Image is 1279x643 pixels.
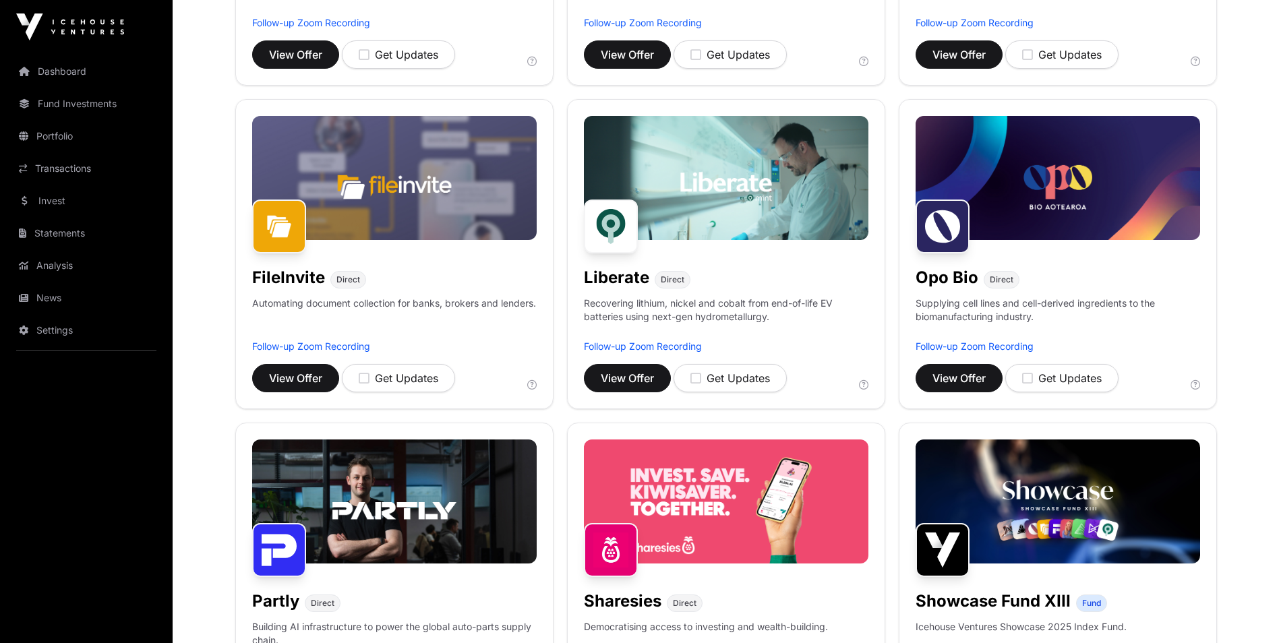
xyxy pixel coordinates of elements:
div: Get Updates [1022,47,1102,63]
p: Supplying cell lines and cell-derived ingredients to the biomanufacturing industry. [916,297,1200,324]
img: Liberate [584,200,638,253]
a: Dashboard [11,57,162,86]
iframe: Chat Widget [1212,578,1279,643]
p: Recovering lithium, nickel and cobalt from end-of-life EV batteries using next-gen hydrometallurgy. [584,297,868,340]
a: Invest [11,186,162,216]
h1: Opo Bio [916,267,978,288]
button: View Offer [916,40,1003,69]
a: Follow-up Zoom Recording [252,340,370,352]
span: View Offer [932,47,986,63]
img: FileInvite [252,200,306,253]
button: View Offer [584,40,671,69]
span: View Offer [601,47,654,63]
h1: Partly [252,590,299,612]
span: Direct [673,598,696,609]
a: Analysis [11,251,162,280]
img: Partly-Banner.jpg [252,439,537,563]
span: Direct [661,274,684,285]
img: Liberate-Banner.jpg [584,116,868,240]
a: Follow-up Zoom Recording [916,340,1034,352]
a: Fund Investments [11,89,162,119]
span: Fund [1082,598,1101,609]
div: Get Updates [690,370,770,386]
span: Direct [336,274,360,285]
div: Get Updates [359,370,438,386]
img: File-Invite-Banner.jpg [252,116,537,240]
button: Get Updates [342,364,455,392]
h1: Showcase Fund XIII [916,590,1071,612]
a: Follow-up Zoom Recording [916,17,1034,28]
a: Statements [11,218,162,248]
a: Follow-up Zoom Recording [584,17,702,28]
span: Direct [311,598,334,609]
img: Showcase Fund XIII [916,523,970,577]
a: Settings [11,315,162,345]
button: View Offer [252,364,339,392]
img: Sharesies [584,523,638,577]
button: Get Updates [1005,40,1119,69]
h1: FileInvite [252,267,325,288]
span: View Offer [269,47,322,63]
span: View Offer [269,370,322,386]
button: Get Updates [342,40,455,69]
button: View Offer [916,364,1003,392]
div: Get Updates [1022,370,1102,386]
a: Transactions [11,154,162,183]
div: Get Updates [359,47,438,63]
button: View Offer [584,364,671,392]
span: Direct [990,274,1013,285]
button: View Offer [252,40,339,69]
span: View Offer [932,370,986,386]
h1: Liberate [584,267,649,288]
div: Get Updates [690,47,770,63]
a: Follow-up Zoom Recording [584,340,702,352]
p: Automating document collection for banks, brokers and lenders. [252,297,536,340]
a: News [11,283,162,313]
img: Partly [252,523,306,577]
button: Get Updates [674,40,787,69]
a: Portfolio [11,121,162,151]
a: Follow-up Zoom Recording [252,17,370,28]
p: Icehouse Ventures Showcase 2025 Index Fund. [916,620,1127,634]
img: Opo-Bio-Banner.jpg [916,116,1200,240]
img: Sharesies-Banner.jpg [584,439,868,563]
img: Opo Bio [916,200,970,253]
h1: Sharesies [584,590,661,612]
button: Get Updates [1005,364,1119,392]
img: Showcase-Fund-Banner-1.jpg [916,439,1200,563]
img: Icehouse Ventures Logo [16,13,124,40]
span: View Offer [601,370,654,386]
button: Get Updates [674,364,787,392]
